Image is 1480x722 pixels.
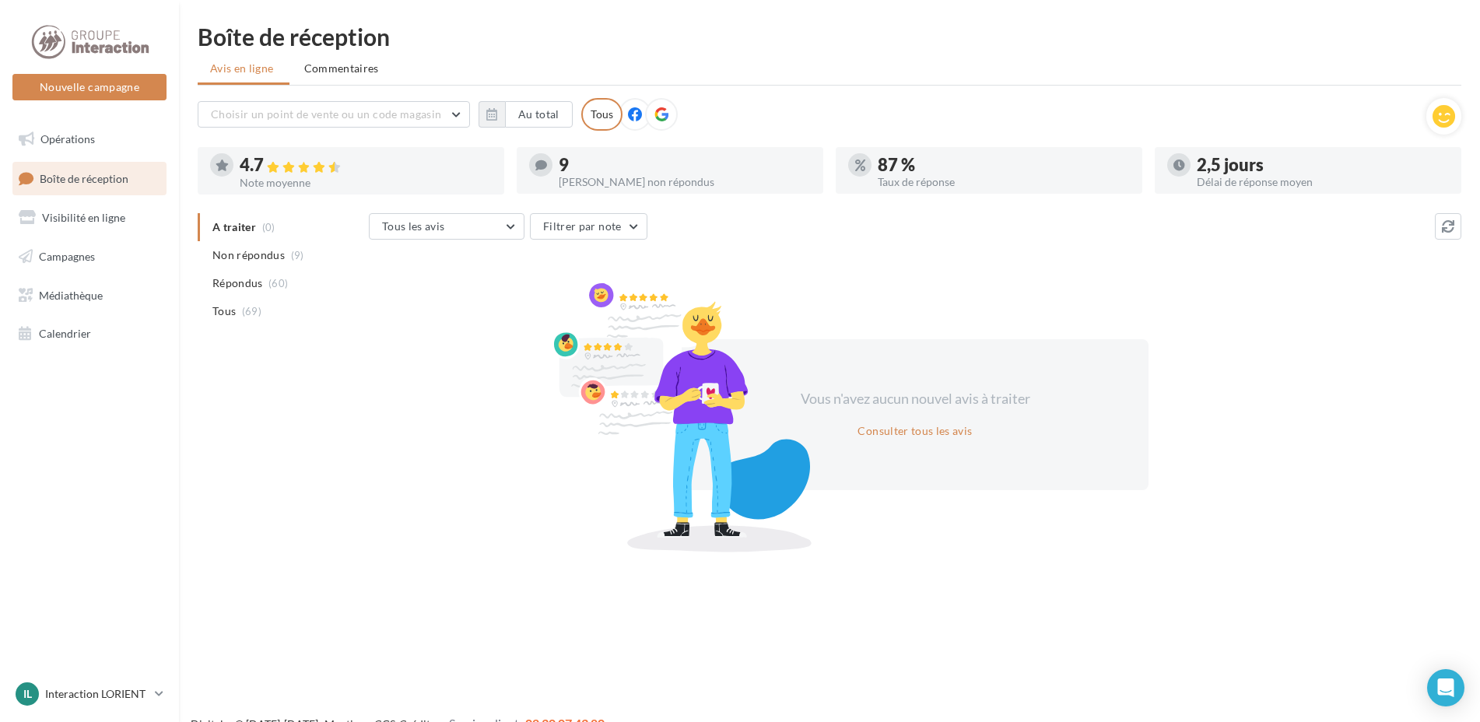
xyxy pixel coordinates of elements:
[40,171,128,184] span: Boîte de réception
[212,275,263,291] span: Répondus
[212,303,236,319] span: Tous
[212,247,285,263] span: Non répondus
[211,107,441,121] span: Choisir un point de vente ou un code magasin
[198,101,470,128] button: Choisir un point de vente ou un code magasin
[39,250,95,263] span: Campagnes
[878,177,1130,188] div: Taux de réponse
[479,101,573,128] button: Au total
[240,177,492,188] div: Note moyenne
[382,219,445,233] span: Tous les avis
[23,686,32,702] span: IL
[42,211,125,224] span: Visibilité en ligne
[9,240,170,273] a: Campagnes
[242,305,261,317] span: (69)
[9,202,170,234] a: Visibilité en ligne
[1197,177,1449,188] div: Délai de réponse moyen
[39,327,91,340] span: Calendrier
[1427,669,1464,706] div: Open Intercom Messenger
[9,123,170,156] a: Opérations
[39,288,103,301] span: Médiathèque
[559,156,811,173] div: 9
[878,156,1130,173] div: 87 %
[1197,156,1449,173] div: 2,5 jours
[9,162,170,195] a: Boîte de réception
[40,132,95,145] span: Opérations
[581,98,623,131] div: Tous
[851,422,978,440] button: Consulter tous les avis
[198,25,1461,48] div: Boîte de réception
[12,74,167,100] button: Nouvelle campagne
[505,101,573,128] button: Au total
[781,389,1049,409] div: Vous n'avez aucun nouvel avis à traiter
[268,277,288,289] span: (60)
[369,213,524,240] button: Tous les avis
[530,213,647,240] button: Filtrer par note
[291,249,304,261] span: (9)
[9,317,170,350] a: Calendrier
[240,156,492,174] div: 4.7
[559,177,811,188] div: [PERSON_NAME] non répondus
[45,686,149,702] p: Interaction LORIENT
[12,679,167,709] a: IL Interaction LORIENT
[304,61,379,76] span: Commentaires
[9,279,170,312] a: Médiathèque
